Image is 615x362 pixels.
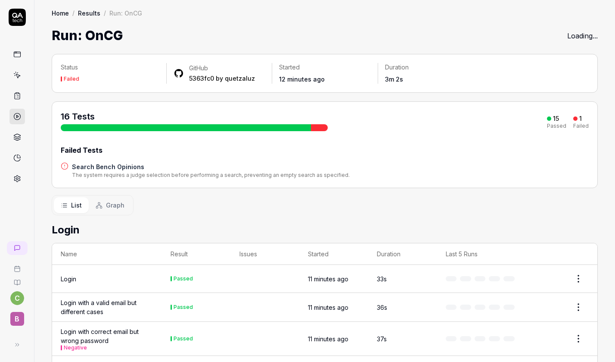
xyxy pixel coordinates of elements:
[61,298,153,316] a: Login with a valid email but different cases
[89,197,131,213] button: Graph
[231,243,300,265] th: Issues
[10,291,24,305] button: c
[72,171,350,179] div: The system requires a judge selection before performing a search, preventing an empty search as s...
[52,9,69,17] a: Home
[162,243,231,265] th: Result
[308,304,348,311] time: 11 minutes ago
[385,76,403,83] time: 3m 2s
[72,9,75,17] div: /
[61,111,95,122] span: 16 Tests
[64,76,79,82] div: Failed
[72,162,350,171] a: Search Bench Opinions
[61,145,589,155] div: Failed Tests
[189,75,214,82] a: 5363fc0
[377,304,387,311] time: 36s
[308,275,348,283] time: 11 minutes ago
[61,63,159,72] p: Status
[10,312,24,326] span: B
[437,243,529,265] th: Last 5 Runs
[174,276,193,281] div: Passed
[553,115,559,123] div: 15
[279,76,325,83] time: 12 minutes ago
[104,9,106,17] div: /
[61,274,153,283] a: Login
[567,31,598,41] div: Loading...
[377,335,387,343] time: 37s
[3,258,31,272] a: Book a call with us
[308,335,348,343] time: 11 minutes ago
[573,123,589,129] div: Failed
[64,345,87,350] button: Negative
[547,123,566,129] div: Passed
[189,74,255,83] div: by
[71,201,82,210] span: List
[279,63,370,72] p: Started
[61,274,76,283] div: Login
[52,26,123,45] h1: Run: OnCG
[52,222,598,238] h2: Login
[61,327,153,350] a: Login with correct email but wrong passwordNegative
[3,305,31,327] button: B
[377,275,387,283] time: 33s
[78,9,100,17] a: Results
[54,197,89,213] button: List
[174,336,193,341] div: Passed
[385,63,476,72] p: Duration
[109,9,142,17] div: Run: OnCG
[368,243,437,265] th: Duration
[61,327,153,350] div: Login with correct email but wrong password
[225,75,255,82] a: quetzaluz
[3,272,31,286] a: Documentation
[7,241,28,255] a: New conversation
[106,201,124,210] span: Graph
[52,243,162,265] th: Name
[189,64,255,72] div: GitHub
[174,305,193,310] div: Passed
[579,115,582,123] div: 1
[299,243,368,265] th: Started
